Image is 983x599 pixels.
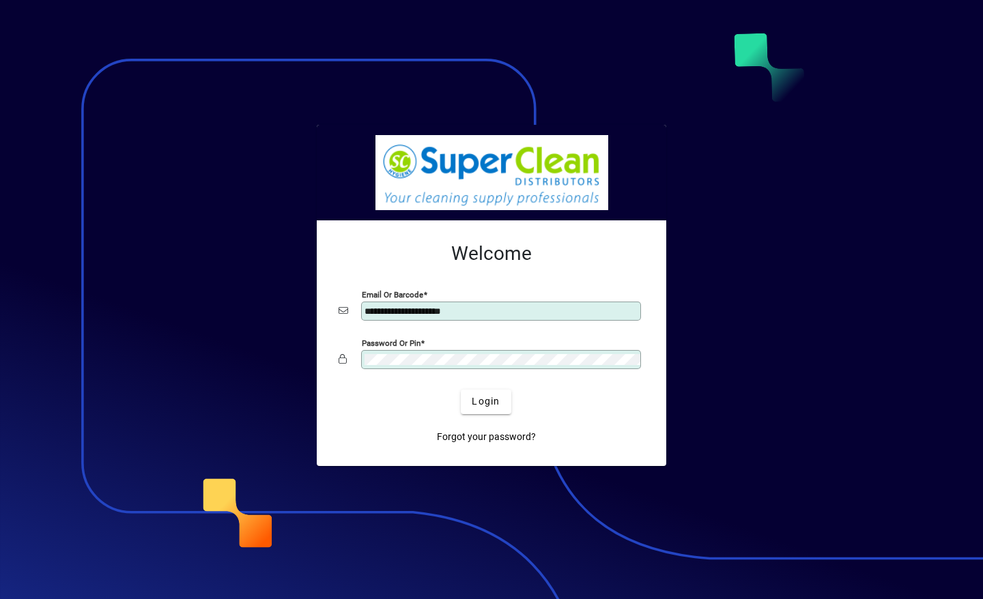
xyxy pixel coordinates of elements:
h2: Welcome [339,242,644,265]
button: Login [461,390,511,414]
mat-label: Email or Barcode [362,289,423,299]
span: Login [472,394,500,409]
a: Forgot your password? [431,425,541,450]
span: Forgot your password? [437,430,536,444]
mat-label: Password or Pin [362,338,421,347]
